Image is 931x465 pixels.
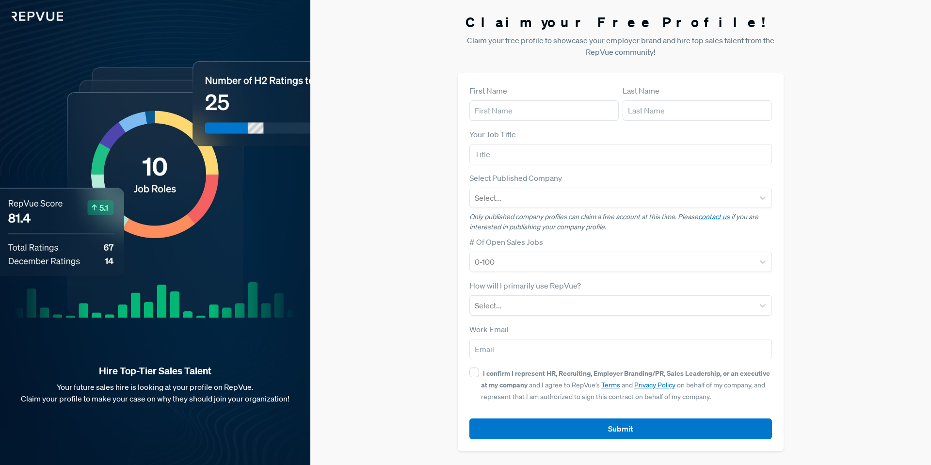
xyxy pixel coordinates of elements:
[469,144,772,164] input: Title
[469,323,509,335] label: Work Email
[623,100,772,121] input: Last Name
[16,381,295,404] p: Your future sales hire is looking at your profile on RepVue. Claim your profile to make your case...
[469,236,543,248] label: # Of Open Sales Jobs
[469,212,772,232] p: Only published company profiles can claim a free account at this time. Please if you are interest...
[601,381,620,389] a: Terms
[469,418,772,439] button: Submit
[469,339,772,359] input: Email
[634,381,675,389] a: Privacy Policy
[469,280,581,291] label: How will I primarily use RepVue?
[481,369,770,389] strong: I confirm I represent HR, Recruiting, Employer Branding/PR, Sales Leadership, or an executive at ...
[458,14,784,31] h3: Claim your Free Profile!
[698,212,730,221] a: contact us
[469,172,562,184] label: Select Published Company
[469,100,619,121] input: First Name
[469,128,516,140] label: Your Job Title
[623,85,659,96] label: Last Name
[469,85,507,96] label: First Name
[16,365,295,377] strong: Hire Top-Tier Sales Talent
[458,34,784,58] p: Claim your free profile to showcase your employer brand and hire top sales talent from the RepVue...
[481,369,770,401] span: and I agree to RepVue’s and on behalf of my company, and represent that I am authorized to sign t...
